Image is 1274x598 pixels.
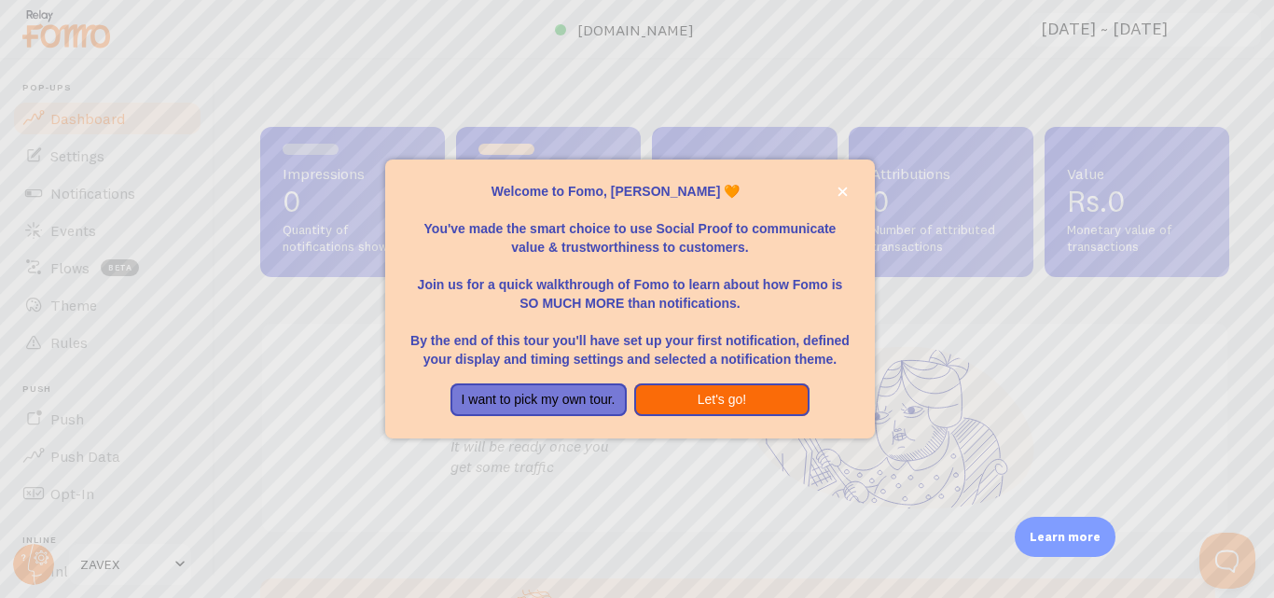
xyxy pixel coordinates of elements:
p: By the end of this tour you'll have set up your first notification, defined your display and timi... [408,313,852,369]
p: Join us for a quick walkthrough of Fomo to learn about how Fomo is SO MUCH MORE than notifications. [408,257,852,313]
p: Welcome to Fomo, [PERSON_NAME] 🧡 [408,182,852,201]
div: Welcome to Fomo, Fahad Shah 🧡You&amp;#39;ve made the smart choice to use Social Proof to communic... [385,160,874,439]
button: close, [833,182,852,202]
button: I want to pick my own tour. [450,383,627,417]
button: Let's go! [634,383,810,417]
p: Learn more [1030,528,1101,546]
p: You've made the smart choice to use Social Proof to communicate value & trustworthiness to custom... [408,201,852,257]
div: Learn more [1015,517,1115,557]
